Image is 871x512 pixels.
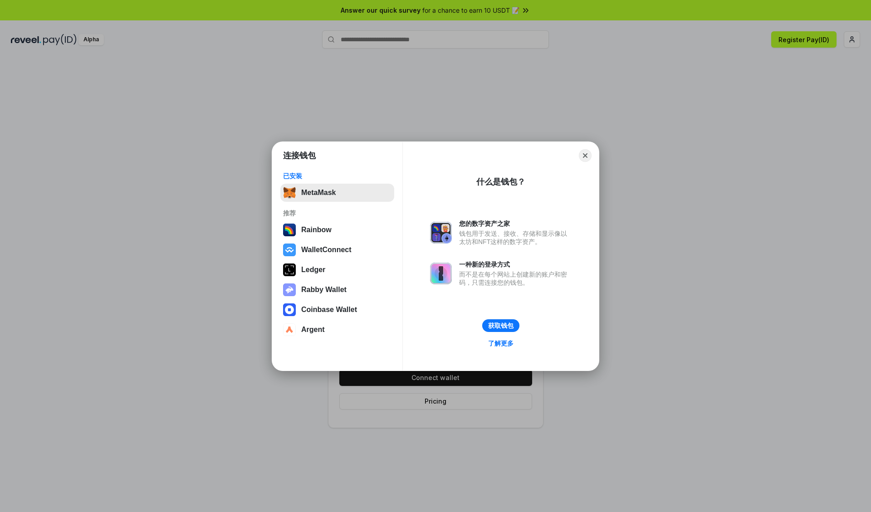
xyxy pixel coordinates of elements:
[283,263,296,276] img: svg+xml,%3Csvg%20xmlns%3D%22http%3A%2F%2Fwww.w3.org%2F2000%2Fsvg%22%20width%3D%2228%22%20height%3...
[301,226,332,234] div: Rainbow
[476,176,525,187] div: 什么是钱包？
[280,261,394,279] button: Ledger
[459,219,572,228] div: 您的数字资产之家
[280,301,394,319] button: Coinbase Wallet
[579,149,592,162] button: Close
[280,184,394,202] button: MetaMask
[301,246,352,254] div: WalletConnect
[459,270,572,287] div: 而不是在每个网站上创建新的账户和密码，只需连接您的钱包。
[283,244,296,256] img: svg+xml,%3Csvg%20width%3D%2228%22%20height%3D%2228%22%20viewBox%3D%220%200%2028%2028%22%20fill%3D...
[283,283,296,296] img: svg+xml,%3Csvg%20xmlns%3D%22http%3A%2F%2Fwww.w3.org%2F2000%2Fsvg%22%20fill%3D%22none%22%20viewBox...
[283,224,296,236] img: svg+xml,%3Csvg%20width%3D%22120%22%20height%3D%22120%22%20viewBox%3D%220%200%20120%20120%22%20fil...
[280,281,394,299] button: Rabby Wallet
[283,303,296,316] img: svg+xml,%3Csvg%20width%3D%2228%22%20height%3D%2228%22%20viewBox%3D%220%200%2028%2028%22%20fill%3D...
[280,221,394,239] button: Rainbow
[283,323,296,336] img: svg+xml,%3Csvg%20width%3D%2228%22%20height%3D%2228%22%20viewBox%3D%220%200%2028%2028%22%20fill%3D...
[283,150,316,161] h1: 连接钱包
[430,263,452,284] img: svg+xml,%3Csvg%20xmlns%3D%22http%3A%2F%2Fwww.w3.org%2F2000%2Fsvg%22%20fill%3D%22none%22%20viewBox...
[430,222,452,244] img: svg+xml,%3Csvg%20xmlns%3D%22http%3A%2F%2Fwww.w3.org%2F2000%2Fsvg%22%20fill%3D%22none%22%20viewBox...
[482,319,519,332] button: 获取钱包
[459,260,572,268] div: 一种新的登录方式
[301,306,357,314] div: Coinbase Wallet
[301,266,325,274] div: Ledger
[459,229,572,246] div: 钱包用于发送、接收、存储和显示像以太坊和NFT这样的数字资产。
[301,189,336,197] div: MetaMask
[301,286,347,294] div: Rabby Wallet
[488,339,514,347] div: 了解更多
[483,337,519,349] a: 了解更多
[280,321,394,339] button: Argent
[283,186,296,199] img: svg+xml,%3Csvg%20fill%3D%22none%22%20height%3D%2233%22%20viewBox%3D%220%200%2035%2033%22%20width%...
[301,326,325,334] div: Argent
[283,209,391,217] div: 推荐
[280,241,394,259] button: WalletConnect
[283,172,391,180] div: 已安装
[488,322,514,330] div: 获取钱包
